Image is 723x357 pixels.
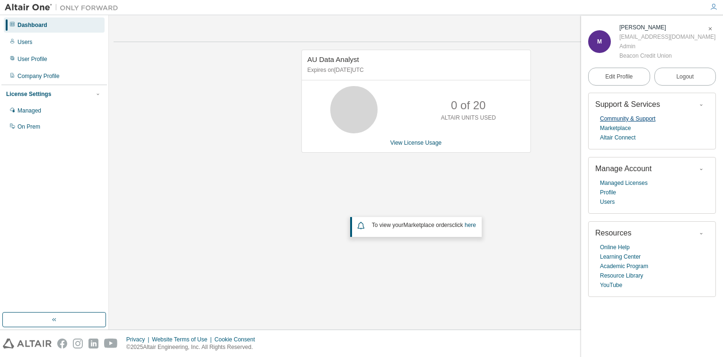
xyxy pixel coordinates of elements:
[605,73,633,80] span: Edit Profile
[676,72,694,81] span: Logout
[3,339,52,348] img: altair_logo.svg
[595,100,660,108] span: Support & Services
[465,222,476,228] a: here
[600,178,648,188] a: Managed Licenses
[5,3,123,12] img: Altair One
[595,229,631,237] span: Resources
[57,339,67,348] img: facebook.svg
[600,123,631,133] a: Marketplace
[441,114,496,122] p: ALTAIR UNITS USED
[214,336,260,343] div: Cookie Consent
[597,38,602,45] span: M
[404,222,452,228] em: Marketplace orders
[18,38,32,46] div: Users
[18,21,47,29] div: Dashboard
[390,139,442,146] a: View License Usage
[619,42,715,51] div: Admin
[600,280,622,290] a: YouTube
[600,133,635,142] a: Altair Connect
[600,197,615,207] a: Users
[600,188,616,197] a: Profile
[619,32,715,42] div: [EMAIL_ADDRESS][DOMAIN_NAME]
[18,107,41,114] div: Managed
[600,271,643,280] a: Resource Library
[73,339,83,348] img: instagram.svg
[600,261,648,271] a: Academic Program
[18,123,40,131] div: On Prem
[126,343,261,351] p: © 2025 Altair Engineering, Inc. All Rights Reserved.
[654,68,716,86] button: Logout
[619,23,715,32] div: Michael Werling
[104,339,118,348] img: youtube.svg
[588,68,650,86] a: Edit Profile
[619,51,715,61] div: Beacon Credit Union
[308,55,359,63] span: AU Data Analyst
[18,55,47,63] div: User Profile
[600,252,641,261] a: Learning Center
[18,72,60,80] div: Company Profile
[451,97,485,113] p: 0 of 20
[152,336,214,343] div: Website Terms of Use
[600,243,630,252] a: Online Help
[600,114,655,123] a: Community & Support
[126,336,152,343] div: Privacy
[308,66,522,74] p: Expires on [DATE] UTC
[595,165,652,173] span: Manage Account
[372,222,476,228] span: To view your click
[88,339,98,348] img: linkedin.svg
[6,90,51,98] div: License Settings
